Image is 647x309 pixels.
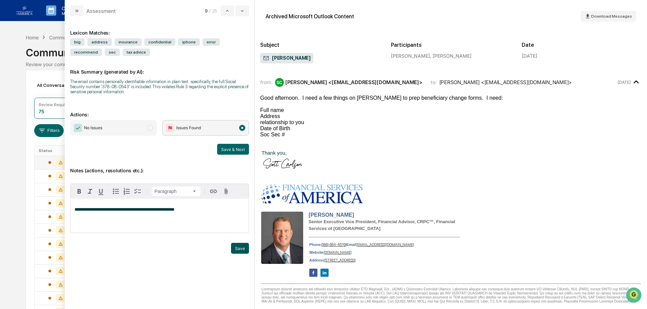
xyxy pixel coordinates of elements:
div: Good afternoon. I need a few things on [PERSON_NAME] to prep beneficiary change forms. I need: [260,95,642,101]
button: Italic [85,186,96,197]
div: Lexicon Matches: [70,22,249,36]
img: App Banner Image [262,185,363,204]
button: Start new chat [115,54,123,62]
div: [PERSON_NAME], [PERSON_NAME] [391,53,511,59]
span: big [70,38,85,46]
span: Download Messages [591,14,632,19]
b: Senior Executive Vice President, Financial Advisor, CRPC™, Financial Services of [GEOGRAPHIC_DATA] [309,219,455,231]
div: We're available if you need us! [23,59,86,64]
span: No Issues [84,124,102,131]
div: The email contains personally identifiable information in plain text: specifically, the full Soci... [70,79,249,94]
b: Email [346,243,356,247]
a: 🖐️Preclearance [4,83,46,95]
span: sec [105,49,120,56]
button: Bold [74,186,85,197]
button: Filters [34,124,64,137]
button: Attach files [220,187,232,196]
span: recommend [70,49,102,56]
span: 9 [205,8,208,14]
th: Status [35,146,79,156]
div: 🖐️ [7,86,12,92]
div: Communications Archive [26,41,621,59]
div: Communications Archive [49,35,104,40]
span: / 25 [209,8,219,14]
span: | [346,243,347,247]
p: Actions: [70,103,249,117]
a: 🗄️Attestations [46,83,87,95]
span: error [203,38,220,46]
button: Download Messages [581,11,636,22]
span: Attestations [56,85,84,92]
div: 🗄️ [49,86,55,92]
span: iphone [178,38,200,46]
a: [STREET_ADDRESS] [324,258,356,263]
img: Checkmark [74,124,82,132]
a: [EMAIL_ADDRESS][DOMAIN_NAME] [356,243,414,247]
b: Phone [309,243,321,247]
a: Powered byPylon [48,115,82,120]
span: [PERSON_NAME] [263,55,311,62]
div: Soc Sec # [260,132,642,138]
p: Risk Summary (generated by AI): [70,61,249,75]
p: Manage Tasks [56,11,90,16]
p: Loremipsum dolorsit ametcons adi elitsedd eius temporinc utlabor ETD Magnaali, Eni., (ADMI) v Qui... [262,287,638,308]
div: 75 [39,109,44,114]
input: Clear [18,31,112,38]
div: Assessment [86,8,116,14]
span: address [87,38,112,46]
img: 1746055101610-c473b297-6a78-478c-a979-82029cc54cd1 [7,52,19,64]
div: 🔎 [7,99,12,104]
div: [PERSON_NAME] <[EMAIL_ADDRESS][DOMAIN_NAME]> [285,79,422,85]
span: Pylon [67,115,82,120]
p: Calendar [56,5,90,11]
b: Website [309,250,323,254]
h2: Date [522,42,642,48]
span: Issues Found [176,124,201,131]
button: Save [231,243,249,254]
h2: Subject [260,42,380,48]
a: 🔎Data Lookup [4,96,45,108]
div: Address [260,113,642,119]
b: Address [309,258,324,262]
p: Notes (actions, resolutions etc.): [70,159,249,173]
span: Data Lookup [14,98,43,105]
button: Block type [152,187,201,196]
div: Start new chat [23,52,111,59]
span: confidential [144,38,175,46]
span: insurance [114,38,142,46]
img: linkedin [320,269,329,277]
span: Preclearance [14,85,44,92]
div: SC [275,78,284,87]
div: [PERSON_NAME] <[EMAIL_ADDRESS][DOMAIN_NAME]> [439,79,572,85]
div: relationship to you [260,119,642,125]
span: to: [431,79,437,85]
img: facebook [309,269,317,277]
a: [DOMAIN_NAME] [323,250,352,255]
img: Flag [166,124,174,132]
div: Home [26,35,39,40]
div: Review Required [39,102,71,107]
a: (586) 684-4576 [321,243,346,247]
img: logo [16,6,33,15]
p: How can we help? [7,14,123,25]
span: Thank you, [262,150,287,156]
div: All Conversations [34,80,85,91]
iframe: Open customer support [625,287,644,305]
div: [DATE] [522,53,537,59]
span: from: [260,79,272,85]
div: Archived Microsoft Outlook Content [266,13,354,20]
img: Scott Carlson [262,156,304,176]
button: Save & Next [217,144,249,155]
h2: Participants [391,42,511,48]
div: Date of Birth [260,125,642,132]
b: [PERSON_NAME] [309,212,354,218]
time: Wednesday, August 13, 2025 at 1:49:57 PM [618,80,631,85]
div: Full name [260,107,642,113]
div: Review your communication records across channels [26,61,621,67]
button: Underline [96,186,106,197]
img: photo [261,212,303,264]
span: tax advice [123,49,150,56]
